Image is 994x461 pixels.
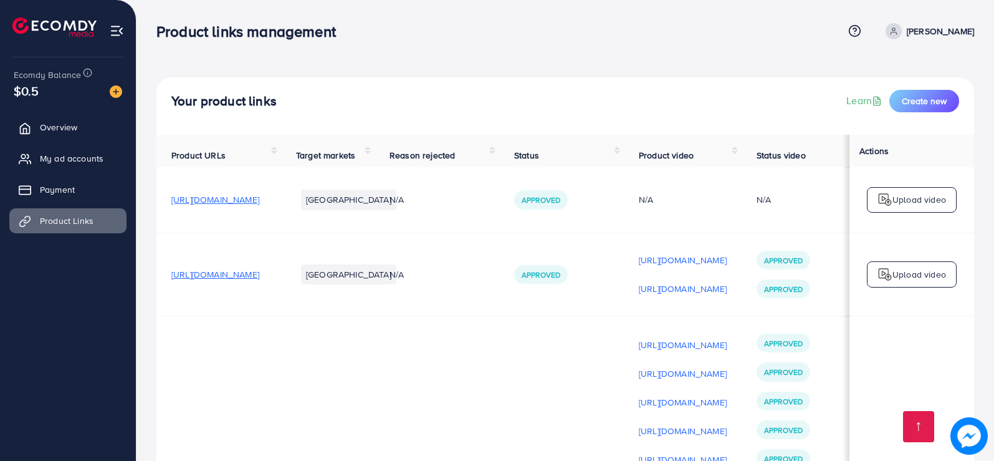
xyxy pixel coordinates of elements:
span: Approved [522,195,560,205]
h3: Product links management [156,22,346,41]
p: [URL][DOMAIN_NAME] [639,424,727,439]
span: Approved [764,338,803,349]
img: menu [110,24,124,38]
a: [PERSON_NAME] [881,23,974,39]
p: [URL][DOMAIN_NAME] [639,395,727,410]
span: N/A [389,193,404,206]
p: Upload video [892,267,946,282]
span: Status video [757,149,806,162]
a: Learn [846,94,884,108]
span: Product video [639,149,694,162]
span: Payment [40,183,75,196]
span: Overview [40,121,77,133]
span: [URL][DOMAIN_NAME] [171,193,259,206]
li: [GEOGRAPHIC_DATA] [301,264,396,284]
span: Status [514,149,539,162]
a: My ad accounts [9,146,127,171]
span: Reason rejected [389,149,455,162]
span: My ad accounts [40,152,103,165]
span: Create new [902,95,947,107]
a: Payment [9,177,127,202]
span: Approved [764,396,803,407]
img: image [950,417,987,454]
span: N/A [389,268,404,281]
span: Approved [764,255,803,266]
p: [URL][DOMAIN_NAME] [639,281,727,296]
span: [URL][DOMAIN_NAME] [171,268,259,281]
span: Product Links [40,215,93,227]
span: $0.5 [14,82,39,100]
span: Approved [522,269,560,280]
span: Approved [764,425,803,435]
p: [URL][DOMAIN_NAME] [639,253,727,268]
p: [URL][DOMAIN_NAME] [639,337,727,352]
div: N/A [639,193,727,206]
a: Product Links [9,208,127,233]
span: Ecomdy Balance [14,69,81,81]
span: Actions [859,145,889,157]
a: Overview [9,115,127,140]
div: N/A [757,193,771,206]
span: Approved [764,284,803,294]
span: Approved [764,367,803,377]
img: logo [12,17,97,37]
li: [GEOGRAPHIC_DATA] [301,190,396,210]
img: image [110,85,122,98]
img: logo [877,192,892,207]
button: Create new [889,90,959,112]
p: Upload video [892,192,946,207]
span: Target markets [296,149,355,162]
p: [PERSON_NAME] [907,24,974,39]
span: Product URLs [171,149,226,162]
h4: Your product links [171,94,277,109]
img: logo [877,267,892,282]
p: [URL][DOMAIN_NAME] [639,366,727,381]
